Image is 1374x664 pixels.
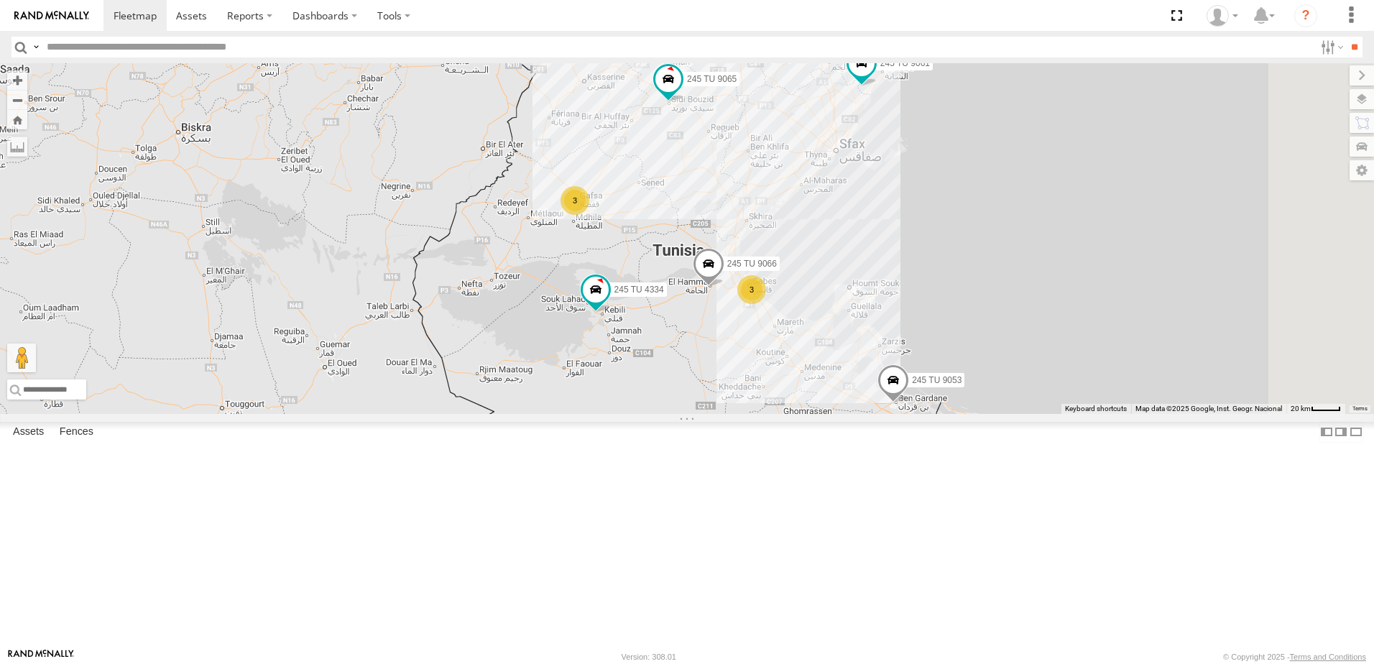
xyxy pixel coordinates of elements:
button: Map Scale: 20 km per 38 pixels [1286,404,1345,414]
button: Zoom out [7,90,27,110]
button: Keyboard shortcuts [1065,404,1127,414]
div: 3 [737,275,766,304]
button: Drag Pegman onto the map to open Street View [7,343,36,372]
button: Zoom in [7,70,27,90]
img: rand-logo.svg [14,11,89,21]
a: Terms and Conditions [1290,653,1366,661]
a: Terms (opens in new tab) [1352,406,1368,412]
i: ? [1294,4,1317,27]
a: Visit our Website [8,650,74,664]
label: Search Filter Options [1315,37,1346,57]
label: Search Query [30,37,42,57]
label: Dock Summary Table to the Left [1319,422,1334,443]
label: Map Settings [1350,160,1374,180]
div: 3 [561,186,589,215]
span: 245 TU 9061 [880,58,930,68]
span: 245 TU 9053 [912,375,962,385]
label: Assets [6,422,51,442]
label: Dock Summary Table to the Right [1334,422,1348,443]
span: 245 TU 9066 [727,259,777,269]
span: 245 TU 4334 [614,285,664,295]
label: Fences [52,422,101,442]
div: Version: 308.01 [622,653,676,661]
label: Measure [7,137,27,157]
span: Map data ©2025 Google, Inst. Geogr. Nacional [1135,405,1282,412]
div: Nejah Benkhalifa [1202,5,1243,27]
button: Zoom Home [7,110,27,129]
span: 245 TU 9065 [687,75,737,85]
label: Hide Summary Table [1349,422,1363,443]
div: © Copyright 2025 - [1223,653,1366,661]
span: 20 km [1291,405,1311,412]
